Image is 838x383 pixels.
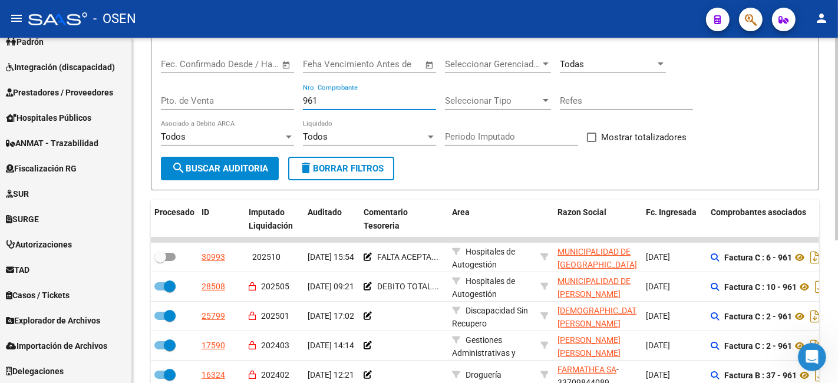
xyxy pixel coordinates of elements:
span: Hospitales de Autogestión [452,247,515,270]
span: Autorizaciones [6,238,72,251]
span: Comprobantes asociados [711,207,806,217]
div: 30993 [202,250,225,264]
span: Padrón [6,35,44,48]
strong: Factura C : 10 - 961 [724,282,797,292]
strong: Factura C : 6 - 961 [724,253,792,262]
datatable-header-cell: ID [197,200,244,239]
strong: Factura C : 2 - 961 [724,312,792,321]
mat-icon: delete [299,161,313,175]
datatable-header-cell: Auditado [303,200,359,239]
span: Prestadores / Proveedores [6,86,113,99]
span: Delegaciones [6,365,64,378]
span: Integración (discapacidad) [6,61,115,74]
span: [DATE] 15:54 [308,252,354,262]
span: [DEMOGRAPHIC_DATA][PERSON_NAME] [PERSON_NAME] [557,306,644,342]
span: Fc. Ingresada [646,207,697,217]
i: Descargar documento [812,278,827,296]
span: Auditado [308,207,342,217]
i: Descargar documento [807,307,823,326]
input: Fecha fin [219,59,276,70]
span: FARMATHEA SA [557,365,616,374]
span: - OSEN [93,6,136,32]
iframe: Intercom live chat [798,343,826,371]
span: TAD [6,263,29,276]
mat-icon: search [171,161,186,175]
span: Discapacidad Sin Recupero [452,306,528,329]
datatable-header-cell: Razon Social [553,200,641,239]
datatable-header-cell: Comentario Tesoreria [359,200,447,239]
span: Seleccionar Gerenciador [445,59,540,70]
strong: Factura B : 37 - 961 [724,371,797,380]
span: [PERSON_NAME] [PERSON_NAME] [557,335,621,358]
button: Buscar Auditoria [161,157,279,180]
span: Droguería [466,370,502,379]
span: 202501 [261,311,289,321]
span: [DATE] [646,282,670,291]
span: Comentario Tesoreria [364,207,408,230]
i: Descargar documento [807,248,823,267]
button: Borrar Filtros [288,157,394,180]
span: 202403 [261,341,289,350]
span: [DATE] 12:21 [308,370,354,379]
span: [DATE] [646,341,670,350]
span: DEBITO TOTAL... [377,282,439,291]
div: - 20340986459 [557,334,636,358]
span: [DATE] 17:02 [308,311,354,321]
span: Todos [161,131,186,142]
div: 17590 [202,339,225,352]
span: ANMAT - Trazabilidad [6,137,98,150]
span: Hospitales Públicos [6,111,91,124]
div: 28508 [202,280,225,293]
button: Open calendar [280,58,293,72]
span: Borrar Filtros [299,163,384,174]
span: Mostrar totalizadores [601,130,687,144]
span: 202510 [252,252,281,262]
span: [DATE] [646,252,670,262]
div: 16324 [202,368,225,382]
span: [DATE] 14:14 [308,341,354,350]
button: Open calendar [423,58,437,72]
span: Seleccionar Tipo [445,95,540,106]
span: FALTA ACEPTA... [377,252,438,262]
span: MUNICIPALIDAD DE [GEOGRAPHIC_DATA] [557,247,637,270]
mat-icon: person [814,11,829,25]
span: Area [452,207,470,217]
div: - 30999004144 [557,245,636,270]
span: [DATE] [646,311,670,321]
span: Importación de Archivos [6,339,107,352]
strong: Factura C : 2 - 961 [724,341,792,351]
datatable-header-cell: Area [447,200,536,239]
span: Buscar Auditoria [171,163,268,174]
input: Fecha inicio [161,59,209,70]
datatable-header-cell: Imputado Liquidación [244,200,303,239]
div: - 30999006058 [557,275,636,299]
i: Descargar documento [807,336,823,355]
span: MUNICIPALIDAD DE [PERSON_NAME] [557,276,631,299]
span: Fiscalización RG [6,162,77,175]
span: SUR [6,187,29,200]
datatable-header-cell: Procesado [150,200,197,239]
span: SURGE [6,213,39,226]
span: Procesado [154,207,194,217]
span: Imputado Liquidación [249,207,293,230]
span: Todos [303,131,328,142]
span: Explorador de Archivos [6,314,100,327]
span: Gestiones Administrativas y Otros [452,335,516,372]
span: Hospitales de Autogestión [452,276,515,299]
span: [DATE] [646,370,670,379]
span: [DATE] 09:21 [308,282,354,291]
div: 25799 [202,309,225,323]
span: ID [202,207,209,217]
span: 202505 [261,282,289,291]
div: - 27331223137 [557,304,636,329]
datatable-header-cell: Fc. Ingresada [641,200,706,239]
span: Casos / Tickets [6,289,70,302]
span: 202402 [261,370,289,379]
span: Todas [560,59,584,70]
mat-icon: menu [9,11,24,25]
span: Razon Social [557,207,606,217]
